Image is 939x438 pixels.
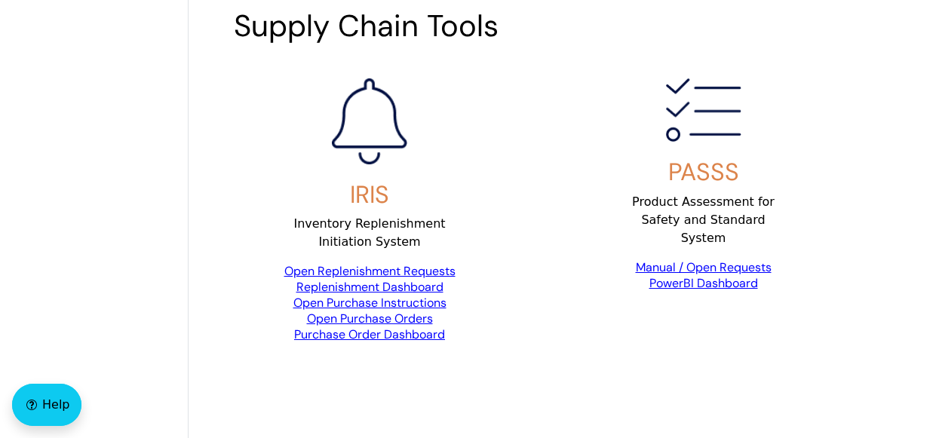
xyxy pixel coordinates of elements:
[296,279,443,295] a: Replenishment Dashboard
[284,263,456,279] a: Open Replenishment Requests
[234,8,894,44] h1: Supply Chain Tools
[332,78,407,164] img: IRIS Icon
[636,259,772,275] a: Manual / Open Requests
[668,158,739,186] h2: PASSS
[307,311,433,326] a: Open Purchase Orders
[289,215,451,251] p: Inventory Replenishment Initiation System
[666,78,741,142] img: PASSS Icon
[293,295,446,311] a: Open Purchase Instructions
[622,193,784,247] p: Product Assessment for Safety and Standard System
[294,326,445,342] a: Purchase Order Dashboard
[350,180,389,209] h2: IRIS
[12,384,81,426] button: Help floatingactionbutton
[649,275,758,291] a: PowerBI Dashboard
[42,396,69,414] span: Help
